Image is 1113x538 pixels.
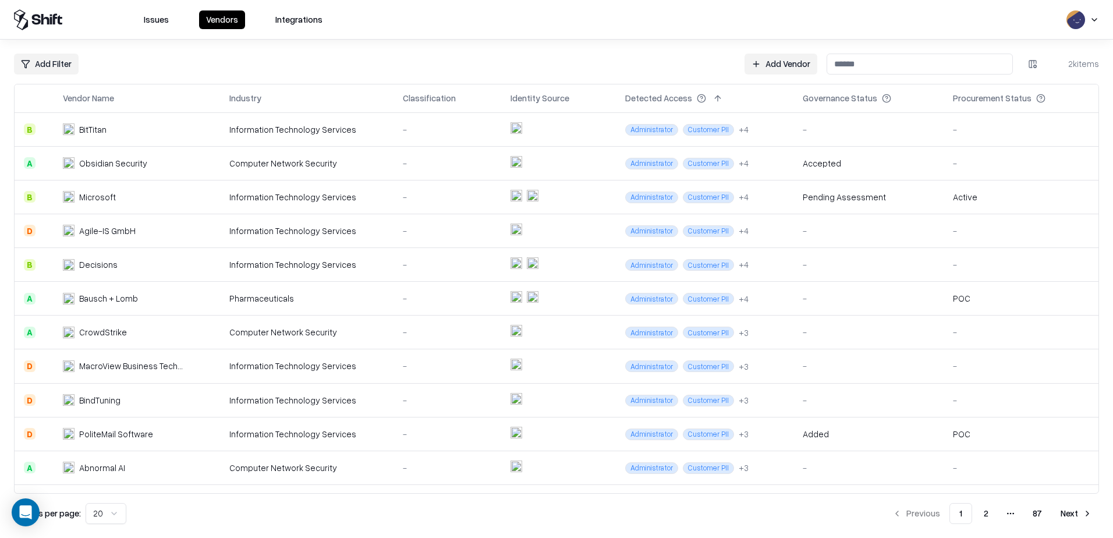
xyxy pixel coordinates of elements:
div: - [803,394,934,406]
button: +3 [739,394,749,406]
div: Added [803,428,829,440]
button: +3 [739,428,749,440]
div: Computer Network Security [229,462,384,474]
div: Procurement Status [953,92,1032,104]
button: Next [1054,503,1099,524]
img: Agile-IS GmbH [63,225,75,236]
span: Customer PII [683,225,734,237]
div: Pharmaceuticals [229,292,384,305]
img: CrowdStrike [63,327,75,338]
div: + 4 [739,225,749,237]
span: Administrator [625,293,678,305]
div: Information Technology Services [229,394,384,406]
span: Customer PII [683,259,734,271]
button: +4 [739,259,749,271]
div: Computer Network Security [229,157,384,169]
span: Administrator [625,192,678,203]
img: entra.microsoft.com [511,291,522,303]
div: - [803,259,934,271]
div: D [24,394,36,406]
div: Agile-IS GmbH [79,225,136,237]
div: BindTuning [79,394,120,406]
button: +3 [739,462,749,474]
div: + 4 [739,293,749,305]
span: Administrator [625,395,678,406]
div: + 4 [739,191,749,203]
span: Administrator [625,462,678,474]
img: Microsoft [63,191,75,203]
div: - [403,428,492,440]
nav: pagination [885,503,1099,524]
div: - [803,462,934,474]
button: Integrations [268,10,329,29]
div: - [953,157,1089,169]
div: Open Intercom Messenger [12,498,40,526]
img: entra.microsoft.com [511,427,522,438]
div: + 3 [739,462,749,474]
div: - [803,292,934,305]
img: microsoft365.com [527,291,538,303]
span: Administrator [625,327,678,338]
div: - [953,123,1089,136]
img: entra.microsoft.com [511,461,522,472]
div: - [803,123,934,136]
div: - [403,292,492,305]
div: - [403,259,492,271]
img: microsoft365.com [527,190,538,201]
div: - [803,360,934,372]
img: BindTuning [63,394,75,406]
button: Add Filter [14,54,79,75]
div: - [403,326,492,338]
button: Vendors [199,10,245,29]
button: 87 [1023,503,1051,524]
div: - [803,225,934,237]
button: +4 [739,293,749,305]
div: D [24,428,36,440]
div: + 3 [739,394,749,406]
div: Industry [229,92,261,104]
td: Active [944,180,1098,214]
span: Customer PII [683,360,734,372]
img: Abnormal AI [63,462,75,473]
div: - [403,157,492,169]
p: Results per page: [14,507,81,519]
button: +4 [739,157,749,169]
div: BitTitan [79,123,107,136]
button: +4 [739,123,749,136]
img: entra.microsoft.com [511,393,522,405]
div: Information Technology Services [229,225,384,237]
div: - [953,360,1089,372]
span: Administrator [625,124,678,136]
div: - [953,259,1089,271]
span: Customer PII [683,395,734,406]
img: Bausch + Lomb [63,293,75,305]
div: Identity Source [511,92,569,104]
div: D [24,360,36,372]
div: D [24,225,36,236]
div: Information Technology Services [229,428,384,440]
div: Detected Access [625,92,692,104]
div: Decisions [79,259,118,271]
span: Administrator [625,360,678,372]
span: Customer PII [683,158,734,169]
div: - [803,326,934,338]
button: +3 [739,360,749,373]
div: B [24,259,36,271]
div: B [24,123,36,135]
div: + 4 [739,123,749,136]
img: entra.microsoft.com [511,190,522,201]
div: + 3 [739,428,749,440]
img: entra.microsoft.com [511,257,522,269]
button: +4 [739,191,749,203]
div: - [403,394,492,406]
div: Bausch + Lomb [79,292,138,305]
img: Obsidian Security [63,157,75,169]
img: PoliteMail Software [63,428,75,440]
div: A [24,462,36,473]
img: entra.microsoft.com [511,224,522,235]
span: Administrator [625,259,678,271]
div: Governance Status [803,92,877,104]
img: microsoft365.com [527,257,538,269]
div: Information Technology Services [229,259,384,271]
span: Customer PII [683,192,734,203]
